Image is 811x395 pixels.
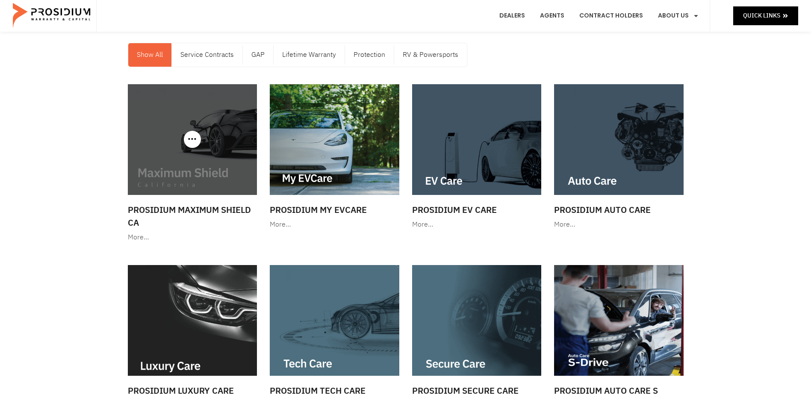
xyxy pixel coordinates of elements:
[128,43,171,67] a: Show All
[128,231,257,244] div: More…
[412,203,542,216] h3: Prosidium EV Care
[394,43,467,67] a: RV & Powersports
[345,43,394,67] a: Protection
[172,43,242,67] a: Service Contracts
[408,80,546,235] a: Prosidium EV Care More…
[265,80,404,235] a: Prosidium My EVCare More…
[124,80,262,248] a: Prosidium Maximum Shield CA More…
[128,203,257,229] h3: Prosidium Maximum Shield CA
[243,43,273,67] a: GAP
[733,6,798,25] a: Quick Links
[270,218,399,231] div: More…
[554,203,684,216] h3: Prosidium Auto Care
[743,10,780,21] span: Quick Links
[274,43,345,67] a: Lifetime Warranty
[550,80,688,235] a: Prosidium Auto Care More…
[554,218,684,231] div: More…
[412,218,542,231] div: More…
[128,43,467,67] nav: Menu
[270,203,399,216] h3: Prosidium My EVCare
